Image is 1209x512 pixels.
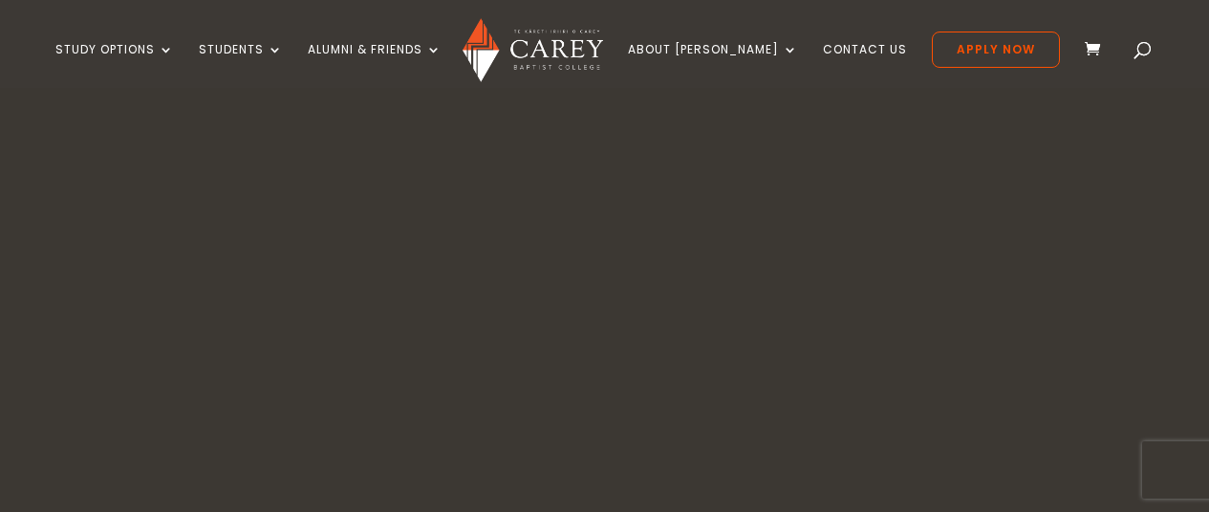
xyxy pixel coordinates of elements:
a: Contact Us [823,43,907,88]
a: Students [199,43,283,88]
a: Study Options [55,43,174,88]
a: Apply Now [932,32,1060,68]
a: About [PERSON_NAME] [628,43,798,88]
img: Carey Baptist College [463,18,603,82]
a: Alumni & Friends [308,43,442,88]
